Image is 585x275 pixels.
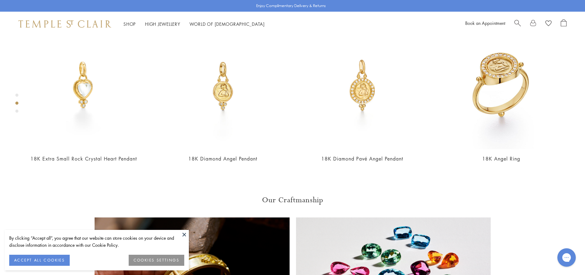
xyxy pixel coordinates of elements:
[9,234,184,249] div: By clicking “Accept all”, you agree that our website can store cookies on your device and disclos...
[514,19,521,29] a: Search
[189,21,265,27] a: World of [DEMOGRAPHIC_DATA]World of [DEMOGRAPHIC_DATA]
[438,22,565,149] img: AR8-PAVE
[123,20,265,28] nav: Main navigation
[465,20,505,26] a: Book an Appointment
[299,22,426,149] img: AP10-PAVE
[20,22,147,149] img: P55140-BRDIGR7
[30,155,137,162] a: 18K Extra Small Rock Crystal Heart Pendant
[159,22,286,149] img: AP10-DIGRN
[554,246,579,269] iframe: Gorgias live chat messenger
[561,19,567,29] a: Open Shopping Bag
[321,155,403,162] a: 18K Diamond Pavé Angel Pendant
[18,20,111,28] img: Temple St. Clair
[545,19,552,29] a: View Wishlist
[256,3,326,9] p: Enjoy Complimentary Delivery & Returns
[95,195,491,205] h3: Our Craftmanship
[145,21,180,27] a: High JewelleryHigh Jewellery
[123,21,136,27] a: ShopShop
[129,255,184,266] button: COOKIES SETTINGS
[482,155,520,162] a: 18K Angel Ring
[9,255,70,266] button: ACCEPT ALL COOKIES
[188,155,257,162] a: 18K Diamond Angel Pendant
